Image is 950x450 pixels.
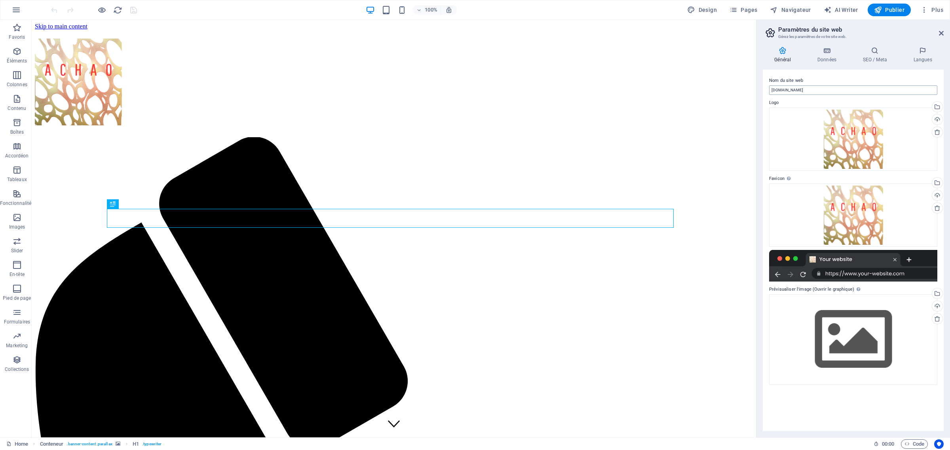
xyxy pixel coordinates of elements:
p: Images [9,224,25,230]
label: Logo [769,98,937,108]
button: 100% [413,5,441,15]
p: Colonnes [7,81,27,88]
span: 00 00 [882,439,894,449]
span: Navigateur [770,6,811,14]
p: Pied de page [3,295,31,301]
h3: Gérez les paramètres de votre site web. [778,33,928,40]
i: Actualiser la page [113,6,122,15]
button: Navigateur [767,4,814,16]
span: Publier [874,6,904,14]
button: Code [901,439,928,449]
button: Pages [726,4,760,16]
label: Prévisualiser l'image (Ouvrir le graphique) [769,285,937,294]
i: Cet élément contient un arrière-plan. [116,442,120,446]
nav: breadcrumb [40,439,162,449]
p: Tableaux [7,176,27,183]
button: Publier [868,4,911,16]
span: AI Writer [824,6,858,14]
span: Plus [920,6,943,14]
p: Boîtes [10,129,24,135]
span: Pages [730,6,757,14]
span: . banner-content .parallax [66,439,112,449]
p: Formulaires [4,319,30,325]
i: Lors du redimensionnement, ajuster automatiquement le niveau de zoom en fonction de l'appareil sé... [445,6,452,13]
div: Design (Ctrl+Alt+Y) [684,4,720,16]
button: Cliquez ici pour quitter le mode Aperçu et poursuivre l'édition. [97,5,106,15]
h4: Données [806,47,851,63]
span: Cliquez pour sélectionner. Double-cliquez pour modifier. [133,439,139,449]
a: Cliquez pour annuler la sélection. Double-cliquez pour ouvrir Pages. [6,439,28,449]
span: Cliquez pour sélectionner. Double-cliquez pour modifier. [40,439,64,449]
span: : [887,441,889,447]
span: Code [904,439,924,449]
p: Accordéon [5,153,28,159]
label: Favicon [769,174,937,183]
span: Design [687,6,717,14]
h6: Durée de la session [874,439,895,449]
button: AI Writer [821,4,861,16]
input: Nom... [769,85,937,95]
div: ColourfulFluidTogetherFoundationLogo-3-lAVu1cmyJh0iyD9WhNzg.png [769,108,937,171]
p: Favoris [9,34,25,40]
p: Éléments [7,58,27,64]
button: Plus [917,4,946,16]
button: Usercentrics [934,439,944,449]
h4: Langues [902,47,944,63]
p: Collections [5,366,29,372]
div: Sélectionnez les fichiers depuis le Gestionnaire de fichiers, les photos du stock ou téléversez u... [769,294,937,385]
p: Marketing [6,342,28,349]
label: Nom du site web [769,76,937,85]
h4: Général [763,47,806,63]
p: Slider [11,248,23,254]
button: Design [684,4,720,16]
button: reload [113,5,122,15]
span: . typewriter [142,439,161,449]
h2: Paramètres du site web [778,26,944,33]
div: ColourfulFluidTogetherFoundationLogo-3-lAVu1cmyJh0iyD9WhNzg-sQyMxFJU72zJGQyTKjNiAg.png [769,183,937,247]
a: Skip to main content [3,3,56,10]
h6: 100% [425,5,437,15]
h4: SEO / Meta [851,47,902,63]
p: Contenu [8,105,26,112]
p: En-tête [9,271,25,278]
